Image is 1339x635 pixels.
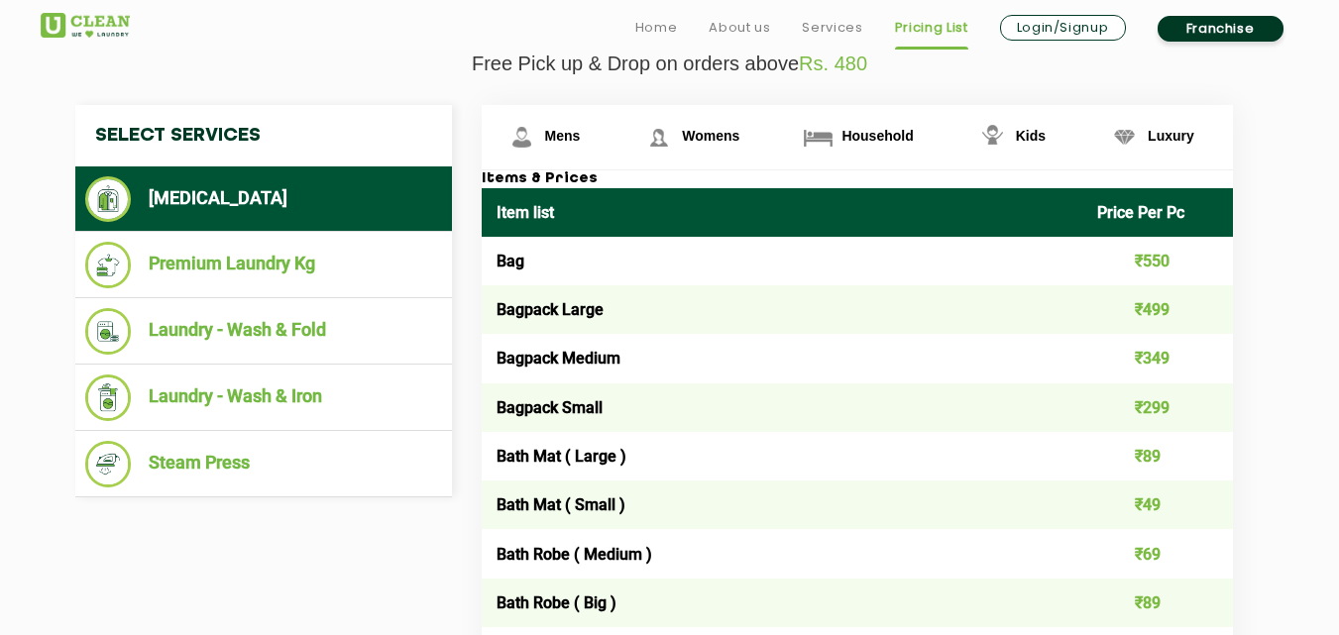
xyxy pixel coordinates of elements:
[545,128,581,144] span: Mens
[41,53,1299,75] p: Free Pick up & Drop on orders above
[975,120,1010,155] img: Kids
[895,16,968,40] a: Pricing List
[85,441,442,487] li: Steam Press
[1158,16,1283,42] a: Franchise
[709,16,770,40] a: About us
[841,128,913,144] span: Household
[85,374,132,421] img: Laundry - Wash & Iron
[802,16,862,40] a: Services
[799,53,867,74] span: Rs. 480
[482,170,1233,188] h3: Items & Prices
[1082,334,1233,382] td: ₹349
[482,285,1083,334] td: Bagpack Large
[482,432,1083,480] td: Bath Mat ( Large )
[85,176,132,222] img: Dry Cleaning
[85,441,132,487] img: Steam Press
[482,383,1083,432] td: Bagpack Small
[1016,128,1046,144] span: Kids
[1082,529,1233,578] td: ₹69
[1148,128,1194,144] span: Luxury
[482,188,1083,237] th: Item list
[801,120,836,155] img: Household
[85,374,442,421] li: Laundry - Wash & Iron
[1082,188,1233,237] th: Price Per Pc
[504,120,539,155] img: Mens
[1082,237,1233,285] td: ₹550
[1082,432,1233,480] td: ₹89
[482,529,1083,578] td: Bath Robe ( Medium )
[1082,579,1233,627] td: ₹89
[635,16,678,40] a: Home
[482,334,1083,382] td: Bagpack Medium
[482,579,1083,627] td: Bath Robe ( Big )
[85,242,132,288] img: Premium Laundry Kg
[85,176,442,222] li: [MEDICAL_DATA]
[1082,480,1233,529] td: ₹49
[641,120,676,155] img: Womens
[85,308,442,355] li: Laundry - Wash & Fold
[41,13,130,38] img: UClean Laundry and Dry Cleaning
[85,308,132,355] img: Laundry - Wash & Fold
[482,480,1083,529] td: Bath Mat ( Small )
[1082,285,1233,334] td: ₹499
[1000,15,1126,41] a: Login/Signup
[85,242,442,288] li: Premium Laundry Kg
[75,105,452,166] h4: Select Services
[682,128,739,144] span: Womens
[1082,383,1233,432] td: ₹299
[482,237,1083,285] td: Bag
[1107,120,1142,155] img: Luxury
